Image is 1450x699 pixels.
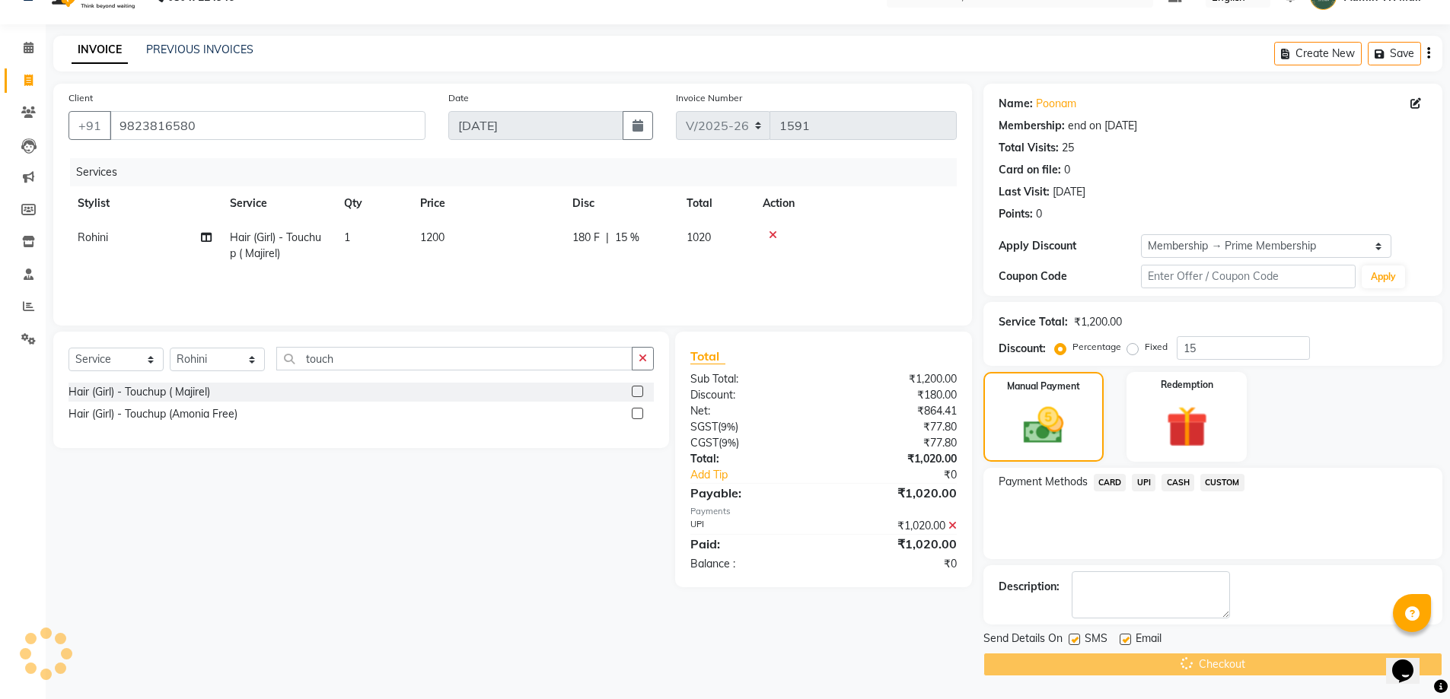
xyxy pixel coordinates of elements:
[72,37,128,64] a: INVOICE
[1074,314,1122,330] div: ₹1,200.00
[754,186,957,221] th: Action
[679,419,824,435] div: ( )
[679,451,824,467] div: Total:
[1062,140,1074,156] div: 25
[677,186,754,221] th: Total
[1036,96,1076,112] a: Poonam
[78,230,108,244] span: Rohini
[1036,206,1042,222] div: 0
[679,371,824,387] div: Sub Total:
[999,238,1142,254] div: Apply Discount
[70,158,968,186] div: Services
[1094,474,1127,491] span: CARD
[824,419,968,435] div: ₹77.80
[1274,42,1362,65] button: Create New
[679,467,847,483] a: Add Tip
[411,186,563,221] th: Price
[69,186,221,221] th: Stylist
[1386,638,1435,684] iframe: chat widget
[999,118,1065,134] div: Membership:
[110,111,425,140] input: Search by Name/Mobile/Email/Code
[679,518,824,534] div: UPI
[1011,402,1076,449] img: _cash.svg
[1145,340,1168,354] label: Fixed
[1161,378,1213,392] label: Redemption
[69,406,237,422] div: Hair (Girl) - Touchup (Amonia Free)
[824,518,968,534] div: ₹1,020.00
[679,556,824,572] div: Balance :
[1200,474,1244,491] span: CUSTOM
[69,384,210,400] div: Hair (Girl) - Touchup ( Majirel)
[335,186,411,221] th: Qty
[679,403,824,419] div: Net:
[999,162,1061,178] div: Card on file:
[690,420,718,434] span: SGST
[999,474,1088,490] span: Payment Methods
[999,206,1033,222] div: Points:
[276,347,633,370] input: Search or Scan
[999,314,1068,330] div: Service Total:
[1368,42,1421,65] button: Save
[1162,474,1194,491] span: CASH
[1085,631,1107,650] span: SMS
[1064,162,1070,178] div: 0
[824,387,968,403] div: ₹180.00
[448,91,469,105] label: Date
[69,111,111,140] button: +91
[679,435,824,451] div: ( )
[690,436,719,450] span: CGST
[848,467,968,483] div: ₹0
[999,96,1033,112] div: Name:
[679,535,824,553] div: Paid:
[221,186,335,221] th: Service
[722,437,736,449] span: 9%
[824,535,968,553] div: ₹1,020.00
[824,371,968,387] div: ₹1,200.00
[676,91,742,105] label: Invoice Number
[824,435,968,451] div: ₹77.80
[687,230,711,244] span: 1020
[69,91,93,105] label: Client
[563,186,677,221] th: Disc
[344,230,350,244] span: 1
[999,184,1050,200] div: Last Visit:
[1053,184,1085,200] div: [DATE]
[824,556,968,572] div: ₹0
[1362,265,1405,288] button: Apply
[146,43,253,56] a: PREVIOUS INVOICES
[1136,631,1162,650] span: Email
[1132,474,1155,491] span: UPI
[1007,380,1080,393] label: Manual Payment
[983,631,1063,650] span: Send Details On
[999,579,1060,595] div: Description:
[690,348,725,364] span: Total
[230,230,321,260] span: Hair (Girl) - Touchup ( Majirel)
[721,421,735,433] span: 9%
[824,451,968,467] div: ₹1,020.00
[999,268,1142,284] div: Coupon Code
[690,505,956,518] div: Payments
[606,230,609,246] span: |
[679,484,824,502] div: Payable:
[824,403,968,419] div: ₹864.41
[1068,118,1137,134] div: end on [DATE]
[420,230,445,244] span: 1200
[1072,340,1121,354] label: Percentage
[824,484,968,502] div: ₹1,020.00
[1153,401,1221,453] img: _gift.svg
[999,341,1046,357] div: Discount:
[572,230,600,246] span: 180 F
[615,230,639,246] span: 15 %
[1141,265,1356,288] input: Enter Offer / Coupon Code
[679,387,824,403] div: Discount:
[999,140,1059,156] div: Total Visits:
